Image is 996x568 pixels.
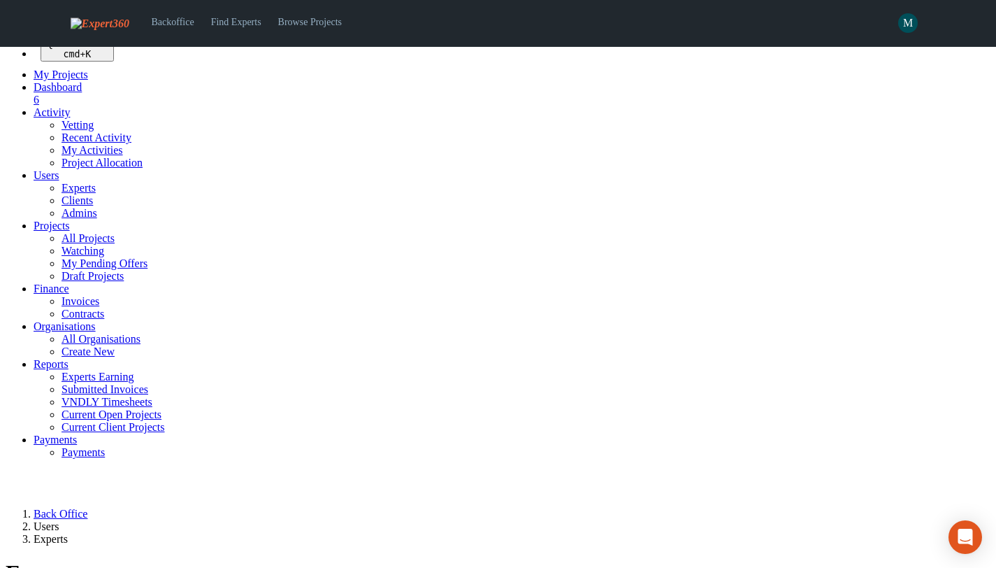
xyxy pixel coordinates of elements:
[62,157,143,169] a: Project Allocation
[62,346,115,357] a: Create New
[34,508,87,520] a: Back Office
[63,49,80,59] kbd: cmd
[34,106,70,118] a: Activity
[34,320,96,332] a: Organisations
[34,358,68,370] a: Reports
[46,49,108,59] div: +
[62,409,161,420] a: Current Open Projects
[34,169,59,181] a: Users
[62,446,105,458] a: Payments
[34,81,82,93] span: Dashboard
[34,220,70,232] a: Projects
[34,69,88,80] a: My Projects
[62,295,99,307] a: Invoices
[34,434,77,446] a: Payments
[34,520,990,533] li: Users
[62,144,123,156] a: My Activities
[34,81,990,106] a: Dashboard 6
[41,36,114,62] button: Quick search... cmd+K
[62,257,147,269] a: My Pending Offers
[62,194,93,206] a: Clients
[62,182,96,194] a: Experts
[62,232,115,244] a: All Projects
[71,17,129,30] img: Expert360
[62,119,94,131] a: Vetting
[898,13,918,33] span: M
[85,49,91,59] kbd: K
[62,396,152,408] a: VNDLY Timesheets
[34,533,990,546] li: Experts
[62,421,165,433] a: Current Client Projects
[34,283,69,294] a: Finance
[62,383,148,395] a: Submitted Invoices
[948,520,982,554] div: Open Intercom Messenger
[62,245,104,257] a: Watching
[34,94,39,106] span: 6
[62,270,124,282] a: Draft Projects
[62,333,140,345] a: All Organisations
[62,371,134,383] a: Experts Earning
[62,132,131,143] a: Recent Activity
[62,308,104,320] a: Contracts
[62,207,97,219] a: Admins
